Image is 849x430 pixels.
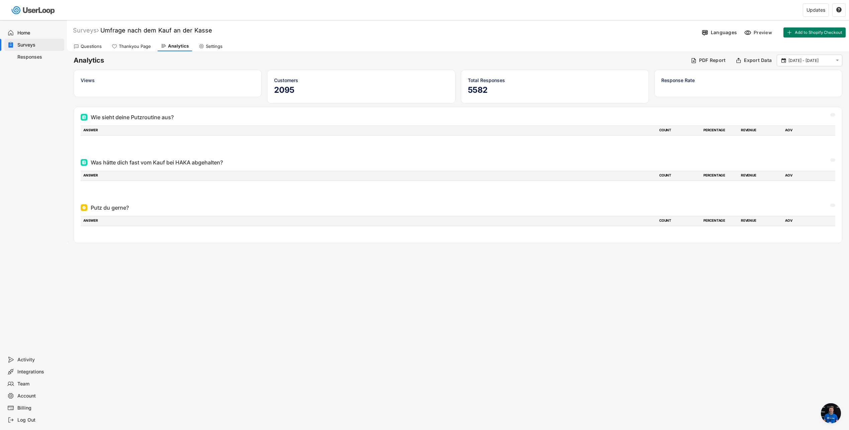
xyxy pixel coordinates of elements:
div: Updates [806,8,825,12]
div: PDF Report [699,57,726,63]
button:  [834,58,840,63]
img: userloop-logo-01.svg [10,3,57,17]
div: Languages [711,29,737,35]
div: Integrations [17,369,62,375]
div: PERCENTAGE [703,173,737,179]
div: Putz du gerne? ⁠ [91,204,130,212]
img: Language%20Icon.svg [701,29,708,36]
div: Questions [81,44,102,49]
div: Wie sieht deine Putzroutine aus? [91,113,174,121]
div: AOV [785,173,825,179]
div: PERCENTAGE [703,218,737,224]
h5: 2095 [274,85,448,95]
span: Add to Shopify Checkout [795,30,842,34]
div: REVENUE [741,173,781,179]
div: ANSWER [83,128,655,134]
div: AOV [785,128,825,134]
button:  [780,58,787,64]
input: Select Date Range [788,57,833,64]
font: Umfrage nach dem Kauf an der Kasse [100,27,212,34]
button:  [836,7,842,13]
div: Response Rate [661,77,835,84]
div: Team [17,381,62,387]
div: Billing [17,405,62,411]
div: Views [81,77,255,84]
div: Customers [274,77,448,84]
div: COUNT [659,173,699,179]
img: Multi Select [82,115,86,119]
div: Preview [754,29,774,35]
div: REVENUE [741,128,781,134]
div: Chat öffnen [821,403,841,423]
div: ANSWER [83,218,655,224]
div: Thankyou Page [119,44,151,49]
div: Total Responses [468,77,642,84]
div: Surveys [17,42,62,48]
div: Settings [206,44,223,49]
div: Responses [17,54,62,60]
div: COUNT [659,128,699,134]
div: Log Out [17,417,62,423]
div: Surveys [73,26,99,34]
div: COUNT [659,218,699,224]
div: Activity [17,357,62,363]
div: Export Data [744,57,772,63]
div: Home [17,30,62,36]
text:  [781,57,786,63]
div: PERCENTAGE [703,128,737,134]
button: Add to Shopify Checkout [783,27,846,38]
div: REVENUE [741,218,781,224]
text:  [836,58,839,63]
img: Multi Select [82,160,86,164]
div: Was hätte dich fast vom Kauf bei HAKA abgehalten? [91,158,223,166]
h5: 5582 [468,85,642,95]
div: ANSWER [83,173,655,179]
div: Account [17,393,62,399]
h6: Analytics [74,56,686,65]
div: Analytics [168,43,189,49]
div: AOV [785,218,825,224]
img: Single Select [82,206,86,210]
